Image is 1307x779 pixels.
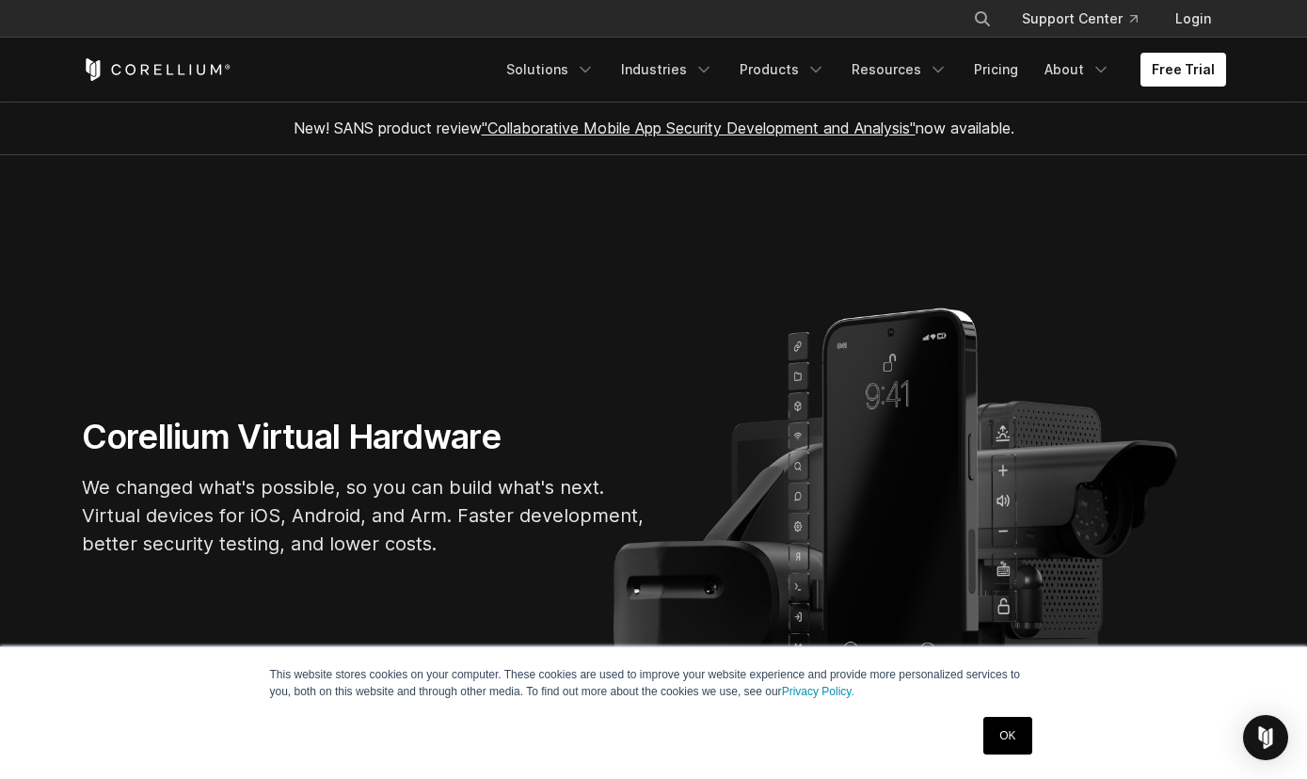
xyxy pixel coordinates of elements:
a: Resources [840,53,959,87]
p: We changed what's possible, so you can build what's next. Virtual devices for iOS, Android, and A... [82,473,646,558]
button: Search [965,2,999,36]
a: Privacy Policy. [782,685,854,698]
p: This website stores cookies on your computer. These cookies are used to improve your website expe... [270,666,1038,700]
a: Free Trial [1140,53,1226,87]
a: Login [1160,2,1226,36]
a: Industries [610,53,725,87]
div: Navigation Menu [495,53,1226,87]
a: Support Center [1007,2,1153,36]
a: Solutions [495,53,606,87]
a: Pricing [963,53,1029,87]
a: Corellium Home [82,58,231,81]
a: OK [983,717,1031,755]
h1: Corellium Virtual Hardware [82,416,646,458]
a: About [1033,53,1122,87]
a: "Collaborative Mobile App Security Development and Analysis" [482,119,916,137]
div: Navigation Menu [950,2,1226,36]
span: New! SANS product review now available. [294,119,1014,137]
a: Products [728,53,837,87]
div: Open Intercom Messenger [1243,715,1288,760]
